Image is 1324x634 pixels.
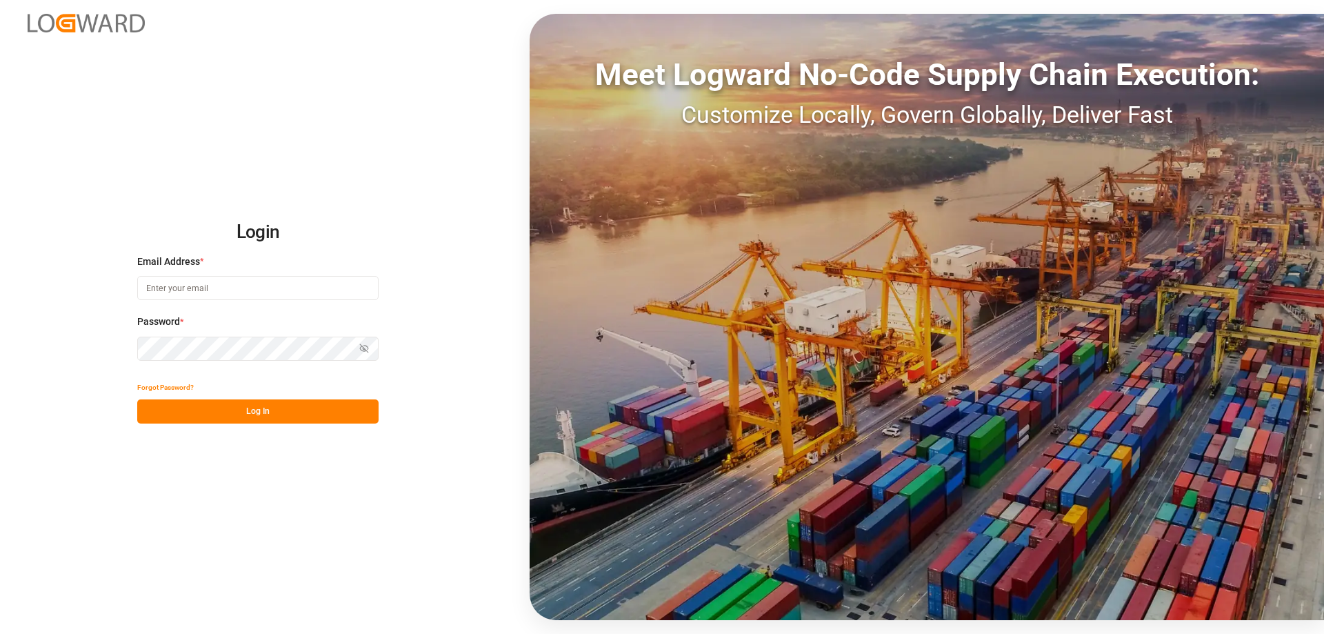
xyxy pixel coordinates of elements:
[137,210,379,255] h2: Login
[530,97,1324,132] div: Customize Locally, Govern Globally, Deliver Fast
[137,375,194,399] button: Forgot Password?
[530,52,1324,97] div: Meet Logward No-Code Supply Chain Execution:
[137,315,180,329] span: Password
[137,255,200,269] span: Email Address
[137,276,379,300] input: Enter your email
[28,14,145,32] img: Logward_new_orange.png
[137,399,379,424] button: Log In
